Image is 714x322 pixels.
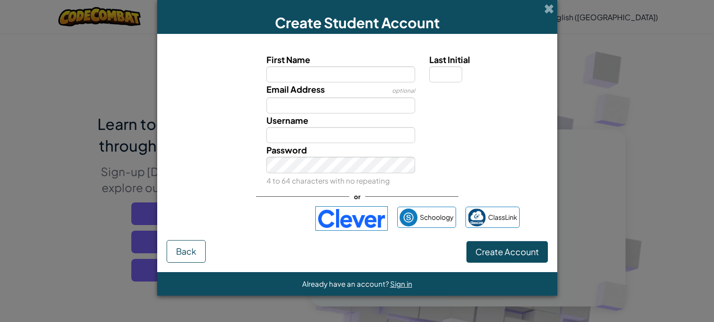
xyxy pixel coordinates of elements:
button: Create Account [466,241,548,263]
span: Back [176,246,196,257]
span: Last Initial [429,54,470,65]
span: Already have an account? [302,279,390,288]
span: Email Address [266,84,325,95]
span: or [349,190,365,203]
a: Sign in [390,279,412,288]
span: ClassLink [488,210,517,224]
img: clever-logo-blue.png [315,206,388,231]
span: Schoology [420,210,454,224]
span: Username [266,115,308,126]
span: Password [266,145,307,155]
span: Create Account [475,246,539,257]
img: classlink-logo-small.png [468,209,486,226]
span: Create Student Account [275,14,440,32]
span: optional [392,87,415,94]
iframe: Sign in with Google Button [190,208,311,229]
img: schoology.png [400,209,417,226]
span: First Name [266,54,310,65]
button: Back [167,240,206,263]
small: 4 to 64 characters with no repeating [266,176,390,185]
